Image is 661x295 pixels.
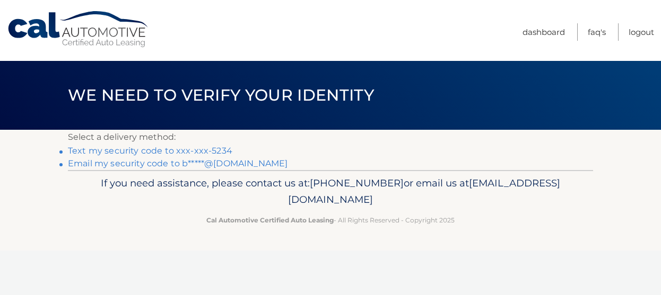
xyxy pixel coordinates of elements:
[68,85,374,105] span: We need to verify your identity
[75,175,586,209] p: If you need assistance, please contact us at: or email us at
[7,11,150,48] a: Cal Automotive
[68,158,288,168] a: Email my security code to b*****@[DOMAIN_NAME]
[629,23,654,41] a: Logout
[588,23,606,41] a: FAQ's
[523,23,565,41] a: Dashboard
[206,216,334,224] strong: Cal Automotive Certified Auto Leasing
[75,214,586,226] p: - All Rights Reserved - Copyright 2025
[68,146,232,156] a: Text my security code to xxx-xxx-5234
[68,130,593,145] p: Select a delivery method:
[310,177,404,189] span: [PHONE_NUMBER]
